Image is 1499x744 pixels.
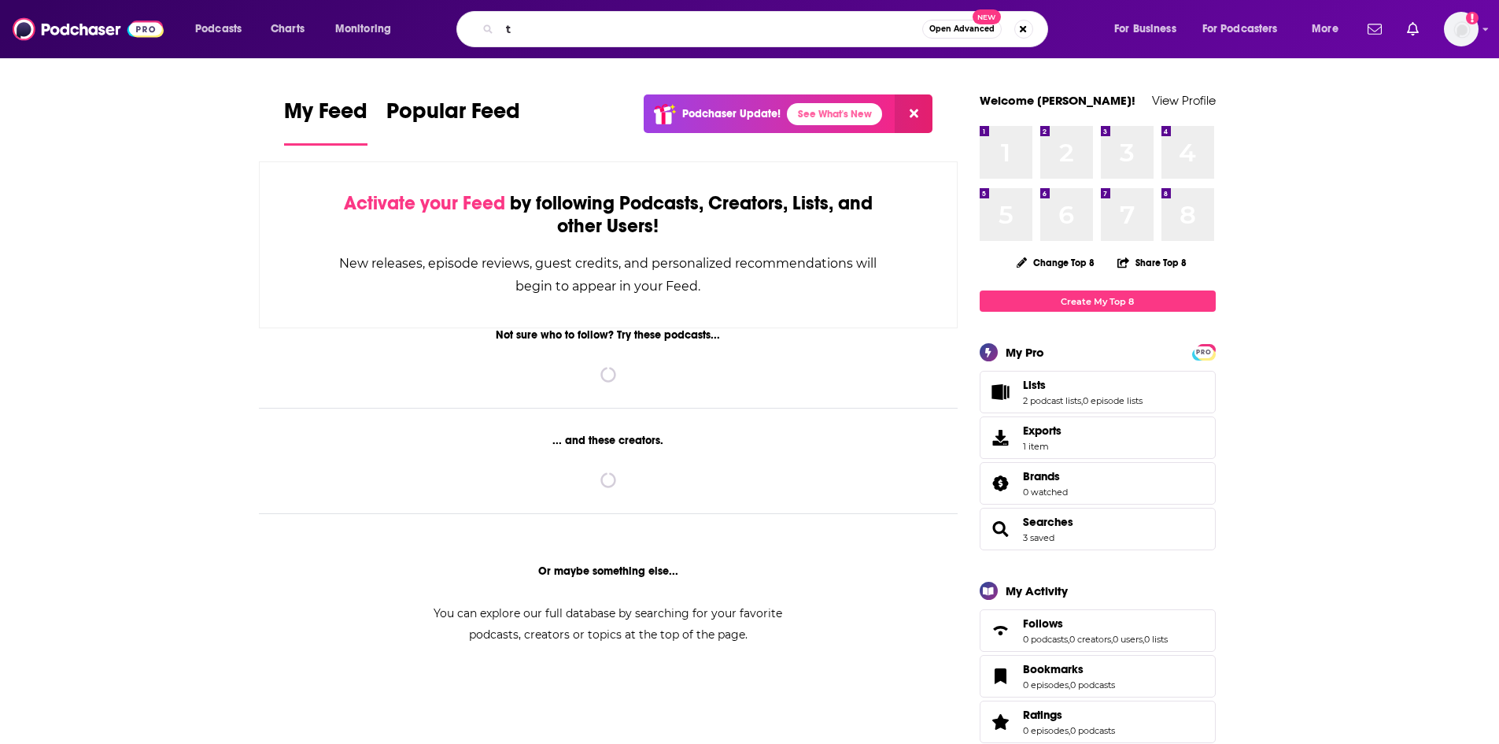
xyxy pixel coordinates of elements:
[1192,17,1301,42] button: open menu
[1023,441,1061,452] span: 1 item
[980,371,1216,413] span: Lists
[1111,634,1113,645] span: ,
[1023,469,1068,483] a: Brands
[1023,616,1168,631] a: Follows
[1466,12,1479,24] svg: Add a profile image
[1023,487,1068,498] a: 0 watched
[1114,18,1176,40] span: For Business
[1023,469,1060,483] span: Brands
[1144,634,1168,645] a: 0 lists
[259,434,958,447] div: ... and these creators.
[1023,662,1115,676] a: Bookmarks
[1006,583,1068,598] div: My Activity
[1023,424,1061,438] span: Exports
[980,93,1135,108] a: Welcome [PERSON_NAME]!
[1117,247,1187,278] button: Share Top 8
[259,564,958,578] div: Or maybe something else...
[260,17,314,42] a: Charts
[1023,679,1069,690] a: 0 episodes
[929,25,995,33] span: Open Advanced
[980,416,1216,459] a: Exports
[1070,679,1115,690] a: 0 podcasts
[1152,93,1216,108] a: View Profile
[500,17,922,42] input: Search podcasts, credits, & more...
[344,191,505,215] span: Activate your Feed
[1069,634,1111,645] a: 0 creators
[1023,708,1115,722] a: Ratings
[1401,16,1425,43] a: Show notifications dropdown
[1081,395,1083,406] span: ,
[284,98,367,146] a: My Feed
[980,291,1216,312] a: Create My Top 8
[1069,725,1070,736] span: ,
[1023,662,1084,676] span: Bookmarks
[324,17,412,42] button: open menu
[1444,12,1479,46] span: Logged in as Marketing09
[1444,12,1479,46] img: User Profile
[1007,253,1105,272] button: Change Top 8
[787,103,882,125] a: See What's New
[985,472,1017,494] a: Brands
[985,518,1017,540] a: Searches
[1068,634,1069,645] span: ,
[335,18,391,40] span: Monitoring
[985,711,1017,733] a: Ratings
[1070,725,1115,736] a: 0 podcasts
[1194,346,1213,358] span: PRO
[1194,346,1213,357] a: PRO
[1143,634,1144,645] span: ,
[1023,378,1046,392] span: Lists
[682,107,781,120] p: Podchaser Update!
[338,192,879,238] div: by following Podcasts, Creators, Lists, and other Users!
[973,9,1001,24] span: New
[1113,634,1143,645] a: 0 users
[1023,634,1068,645] a: 0 podcasts
[1023,708,1062,722] span: Ratings
[985,381,1017,403] a: Lists
[471,11,1063,47] div: Search podcasts, credits, & more...
[980,655,1216,698] span: Bookmarks
[1069,679,1070,690] span: ,
[1361,16,1388,43] a: Show notifications dropdown
[259,328,958,342] div: Not sure who to follow? Try these podcasts...
[1023,532,1054,543] a: 3 saved
[1023,616,1063,631] span: Follows
[985,427,1017,449] span: Exports
[338,252,879,298] div: New releases, episode reviews, guest credits, and personalized recommendations will begin to appe...
[271,18,305,40] span: Charts
[985,665,1017,687] a: Bookmarks
[922,20,1002,39] button: Open AdvancedNew
[13,14,164,44] img: Podchaser - Follow, Share and Rate Podcasts
[980,609,1216,652] span: Follows
[1202,18,1278,40] span: For Podcasters
[1023,378,1143,392] a: Lists
[386,98,520,134] span: Popular Feed
[980,701,1216,743] span: Ratings
[184,17,262,42] button: open menu
[1083,395,1143,406] a: 0 episode lists
[980,508,1216,550] span: Searches
[1006,345,1044,360] div: My Pro
[1023,515,1073,529] a: Searches
[1023,725,1069,736] a: 0 episodes
[980,462,1216,505] span: Brands
[985,620,1017,642] a: Follows
[1301,17,1358,42] button: open menu
[284,98,367,134] span: My Feed
[386,98,520,146] a: Popular Feed
[1312,18,1338,40] span: More
[1444,12,1479,46] button: Show profile menu
[1023,395,1081,406] a: 2 podcast lists
[1103,17,1196,42] button: open menu
[195,18,242,40] span: Podcasts
[415,603,802,646] div: You can explore our full database by searching for your favorite podcasts, creators or topics at ...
